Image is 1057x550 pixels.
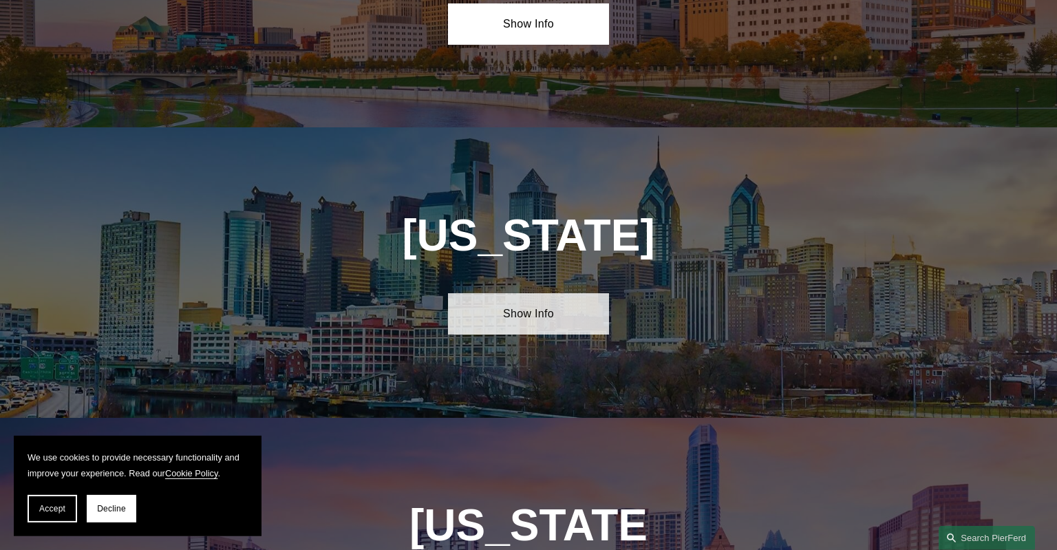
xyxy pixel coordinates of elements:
button: Accept [28,495,77,522]
section: Cookie banner [14,436,261,536]
p: We use cookies to provide necessary functionality and improve your experience. Read our . [28,449,248,481]
a: Show Info [448,3,608,45]
span: Decline [97,504,126,514]
h1: [US_STATE] [328,211,729,261]
a: Search this site [939,526,1035,550]
a: Cookie Policy [165,468,218,478]
span: Accept [39,504,65,514]
button: Decline [87,495,136,522]
a: Show Info [448,293,608,335]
